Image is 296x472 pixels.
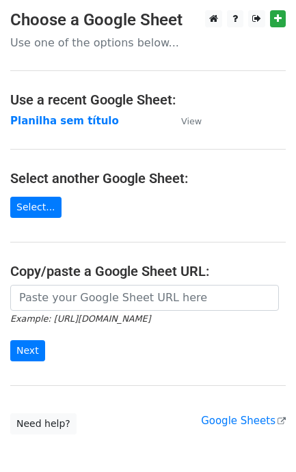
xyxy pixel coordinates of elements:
[10,314,150,324] small: Example: [URL][DOMAIN_NAME]
[181,116,202,126] small: View
[10,340,45,361] input: Next
[10,115,119,127] a: Planilha sem título
[10,92,286,108] h4: Use a recent Google Sheet:
[10,36,286,50] p: Use one of the options below...
[10,197,62,218] a: Select...
[167,115,202,127] a: View
[10,413,77,434] a: Need help?
[10,263,286,279] h4: Copy/paste a Google Sheet URL:
[201,415,286,427] a: Google Sheets
[10,170,286,186] h4: Select another Google Sheet:
[10,10,286,30] h3: Choose a Google Sheet
[10,285,279,311] input: Paste your Google Sheet URL here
